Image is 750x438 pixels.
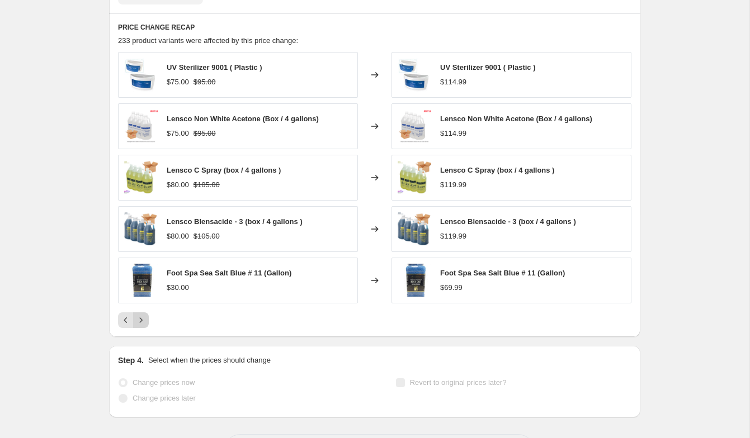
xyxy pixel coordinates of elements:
[133,394,196,402] span: Change prices later
[440,166,554,174] span: Lensco C Spray (box / 4 gallons )
[167,128,189,139] div: $75.00
[440,217,576,226] span: Lensco Blensacide - 3 (box / 4 gallons )
[440,269,565,277] span: Foot Spa Sea Salt Blue # 11 (Gallon)
[398,58,431,92] img: uv-sterilizer-9001-plastic-angelina-nail-supply-nyc_80x.jpg
[410,378,507,387] span: Revert to original prices later?
[194,77,216,88] strike: $95.00
[440,77,466,88] div: $114.99
[167,77,189,88] div: $75.00
[124,58,158,92] img: uv-sterilizer-9001-plastic-angelina-nail-supply-nyc_80x.jpg
[440,128,466,139] div: $114.99
[167,282,189,293] div: $30.00
[148,355,271,366] p: Select when the prices should change
[398,109,431,143] img: lensco-non-white-acetone-box-4-gallons-angelina-nail-supply-nyc-1_80x.png
[440,63,536,72] span: UV Sterilizer 9001 ( Plastic )
[194,128,216,139] strike: $95.00
[124,161,158,194] img: lensco-c-spray-box-4-gallons-angelina-nail-supply-nyc-1_80x.png
[167,179,189,191] div: $80.00
[167,217,303,226] span: Lensco Blensacide - 3 (box / 4 gallons )
[398,161,431,194] img: lensco-c-spray-box-4-gallons-angelina-nail-supply-nyc-1_80x.png
[167,115,319,123] span: Lensco Non White Acetone (Box / 4 gallons)
[440,179,466,191] div: $119.99
[133,312,149,328] button: Next
[398,264,431,297] img: foot-spa-sea-salt-blue-11-angelina-nail-supply-nyc_80x.jpg
[118,312,134,328] button: Previous
[440,282,463,293] div: $69.99
[167,63,262,72] span: UV Sterilizer 9001 ( Plastic )
[440,115,592,123] span: Lensco Non White Acetone (Box / 4 gallons)
[133,378,195,387] span: Change prices now
[440,231,466,242] div: $119.99
[124,212,158,246] img: lensco-blensacide-3-box-4-gallons-angelina-nail-supply-nyc-1_80x.png
[118,23,631,32] h6: PRICE CHANGE RECAP
[167,166,281,174] span: Lensco C Spray (box / 4 gallons )
[167,269,291,277] span: Foot Spa Sea Salt Blue # 11 (Gallon)
[167,231,189,242] div: $80.00
[194,179,220,191] strike: $105.00
[124,264,158,297] img: foot-spa-sea-salt-blue-11-angelina-nail-supply-nyc_80x.jpg
[118,355,144,366] h2: Step 4.
[124,109,158,143] img: lensco-non-white-acetone-box-4-gallons-angelina-nail-supply-nyc-1_80x.png
[118,312,149,328] nav: Pagination
[194,231,220,242] strike: $105.00
[398,212,431,246] img: lensco-blensacide-3-box-4-gallons-angelina-nail-supply-nyc-1_80x.png
[118,36,298,45] span: 233 product variants were affected by this price change:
